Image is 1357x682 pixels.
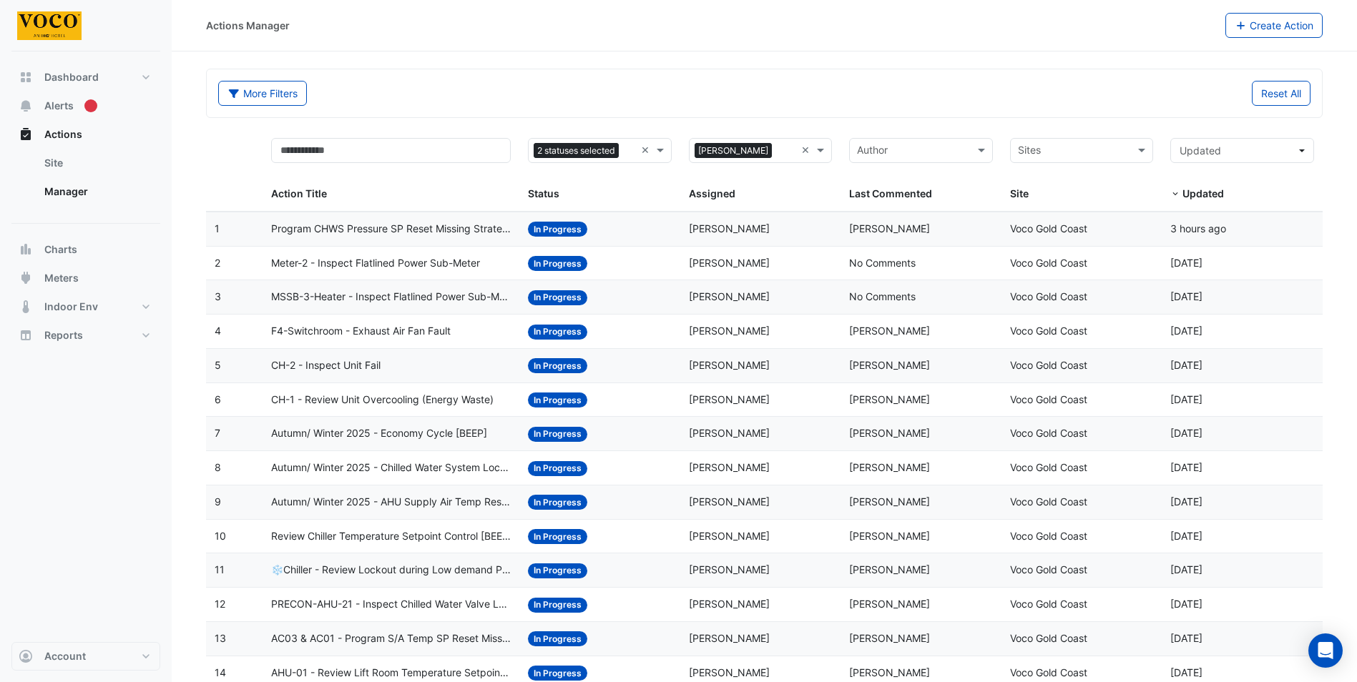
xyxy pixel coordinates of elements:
[1170,325,1202,337] span: 2025-07-10T16:03:09.770
[44,242,77,257] span: Charts
[528,392,587,407] span: In Progress
[689,359,770,371] span: [PERSON_NAME]
[271,528,511,545] span: Review Chiller Temperature Setpoint Control [BEEP]
[689,632,770,644] span: [PERSON_NAME]
[11,92,160,120] button: Alerts
[1308,633,1343,668] div: Open Intercom Messenger
[271,494,511,510] span: Autumn/ Winter 2025 - AHU Supply Air Temp Reset [BEEP]
[1010,393,1087,405] span: Voco Gold Coast
[11,321,160,350] button: Reports
[528,666,587,681] span: In Progress
[44,300,98,314] span: Indoor Env
[849,632,930,644] span: [PERSON_NAME]
[1170,598,1202,610] span: 2025-06-13T11:07:52.168
[849,427,930,439] span: [PERSON_NAME]
[528,256,587,271] span: In Progress
[19,328,33,342] app-icon: Reports
[528,563,587,578] span: In Progress
[271,460,511,476] span: Autumn/ Winter 2025 - Chilled Water System Lockout [BEEP]
[1010,187,1029,199] span: Site
[271,596,511,613] span: PRECON-AHU-21 - Inspect Chilled Water Valve Leak
[271,392,494,408] span: CH-1 - Review Unit Overcooling (Energy Waste)
[528,529,587,544] span: In Progress
[19,242,33,257] app-icon: Charts
[215,222,220,234] span: 1
[689,393,770,405] span: [PERSON_NAME]
[215,632,226,644] span: 13
[1010,359,1087,371] span: Voco Gold Coast
[215,530,226,542] span: 10
[271,631,511,647] span: AC03 & AC01 - Program S/A Temp SP Reset Missing Strategy (Energy Saving)
[641,142,653,159] span: Clear
[1170,427,1202,439] span: 2025-06-13T11:19:50.857
[528,187,559,199] span: Status
[44,99,74,113] span: Alerts
[528,495,587,510] span: In Progress
[206,18,290,33] div: Actions Manager
[689,325,770,337] span: [PERSON_NAME]
[689,187,735,199] span: Assigned
[1182,187,1224,199] span: Updated
[1170,393,1202,405] span: 2025-06-13T11:23:55.934
[11,292,160,321] button: Indoor Env
[215,461,221,473] span: 8
[689,257,770,269] span: [PERSON_NAME]
[1170,290,1202,302] span: 2025-08-11T13:30:32.045
[11,235,160,264] button: Charts
[44,328,83,342] span: Reports
[215,257,220,269] span: 2
[44,271,79,285] span: Meters
[1010,598,1087,610] span: Voco Gold Coast
[1170,495,1202,508] span: 2025-06-13T11:16:46.181
[1010,222,1087,234] span: Voco Gold Coast
[19,99,33,113] app-icon: Alerts
[44,70,99,84] span: Dashboard
[849,598,930,610] span: [PERSON_NAME]
[11,149,160,212] div: Actions
[849,290,916,302] span: No Comments
[528,461,587,476] span: In Progress
[1170,632,1202,644] span: 2025-06-13T11:06:17.890
[689,461,770,473] span: [PERSON_NAME]
[215,427,220,439] span: 7
[44,127,82,142] span: Actions
[689,427,770,439] span: [PERSON_NAME]
[271,357,381,374] span: CH-2 - Inspect Unit Fail
[84,99,97,112] div: Tooltip anchor
[1252,81,1311,106] button: Reset All
[528,631,587,646] span: In Progress
[849,563,930,575] span: [PERSON_NAME]
[849,393,930,405] span: [PERSON_NAME]
[215,563,225,575] span: 11
[689,222,770,234] span: [PERSON_NAME]
[1010,530,1087,542] span: Voco Gold Coast
[1010,427,1087,439] span: Voco Gold Coast
[271,323,451,340] span: F4-Switchroom - Exhaust Air Fan Fault
[215,495,221,508] span: 9
[271,255,480,272] span: Meter-2 - Inspect Flatlined Power Sub-Meter
[1170,563,1202,575] span: 2025-06-13T11:09:32.528
[215,325,221,337] span: 4
[1010,461,1087,473] span: Voco Gold Coast
[849,257,916,269] span: No Comments
[528,290,587,305] span: In Progress
[218,81,307,106] button: More Filters
[271,665,511,681] span: AHU-01 - Review Lift Room Temperature Setpoint [BEEP]
[19,300,33,314] app-icon: Indoor Env
[1170,138,1314,163] button: Updated
[849,187,932,199] span: Last Commented
[11,642,160,671] button: Account
[1170,461,1202,473] span: 2025-06-13T11:17:52.625
[1225,13,1323,38] button: Create Action
[528,325,587,340] span: In Progress
[1010,563,1087,575] span: Voco Gold Coast
[1010,290,1087,302] span: Voco Gold Coast
[1170,257,1202,269] span: 2025-08-11T13:30:45.591
[33,149,160,177] a: Site
[17,11,82,40] img: Company Logo
[849,359,930,371] span: [PERSON_NAME]
[1010,632,1087,644] span: Voco Gold Coast
[11,120,160,149] button: Actions
[528,598,587,613] span: In Progress
[271,425,487,442] span: Autumn/ Winter 2025 - Economy Cycle [BEEP]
